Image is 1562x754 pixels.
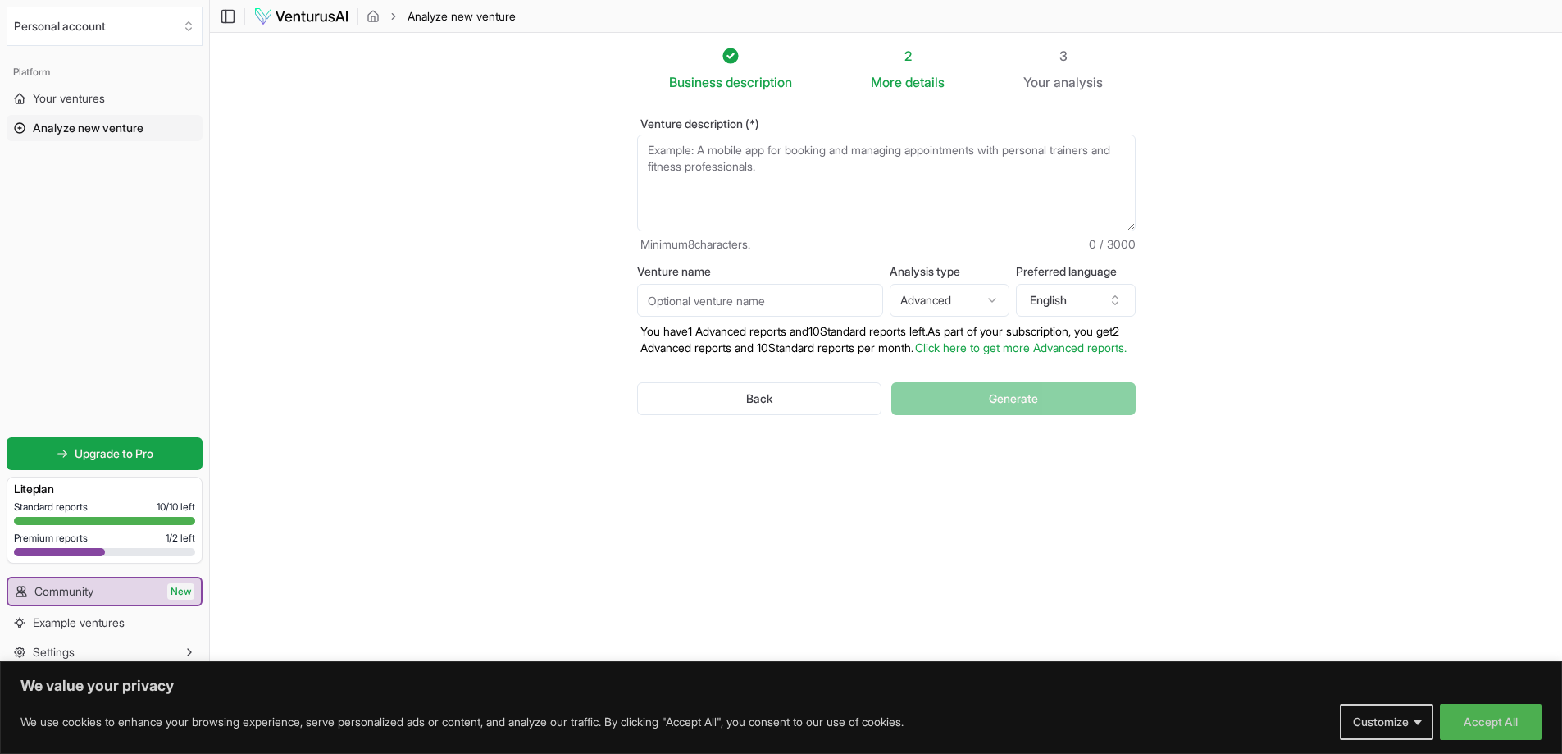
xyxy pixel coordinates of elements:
[669,72,722,92] span: Business
[1440,704,1542,740] button: Accept All
[408,8,516,25] span: Analyze new venture
[640,236,750,253] span: Minimum 8 characters.
[33,120,143,136] span: Analyze new venture
[14,481,195,497] h3: Lite plan
[34,583,93,600] span: Community
[33,644,75,660] span: Settings
[871,46,945,66] div: 2
[7,115,203,141] a: Analyze new venture
[1023,46,1103,66] div: 3
[637,266,883,277] label: Venture name
[367,8,516,25] nav: breadcrumb
[20,712,904,732] p: We use cookies to enhance your browsing experience, serve personalized ads or content, and analyz...
[14,500,88,514] span: Standard reports
[7,437,203,470] a: Upgrade to Pro
[1023,72,1050,92] span: Your
[157,500,195,514] span: 10 / 10 left
[637,284,883,317] input: Optional venture name
[905,74,945,90] span: details
[1340,704,1433,740] button: Customize
[1054,74,1103,90] span: analysis
[915,340,1127,354] a: Click here to get more Advanced reports.
[75,446,153,462] span: Upgrade to Pro
[1016,266,1136,277] label: Preferred language
[637,323,1136,356] p: You have 1 Advanced reports and 10 Standard reports left. As part of your subscription, y ou get ...
[166,532,195,545] span: 1 / 2 left
[1016,284,1136,317] button: English
[7,7,203,46] button: Select an organization
[20,676,1542,696] p: We value your privacy
[7,85,203,112] a: Your ventures
[33,90,105,107] span: Your ventures
[637,118,1136,130] label: Venture description (*)
[8,578,201,605] a: CommunityNew
[890,266,1009,277] label: Analysis type
[7,610,203,636] a: Example ventures
[33,615,125,631] span: Example ventures
[14,532,88,545] span: Premium reports
[871,72,902,92] span: More
[726,74,792,90] span: description
[253,7,349,26] img: logo
[637,382,882,415] button: Back
[7,639,203,665] button: Settings
[167,583,194,600] span: New
[1089,236,1136,253] span: 0 / 3000
[7,59,203,85] div: Platform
